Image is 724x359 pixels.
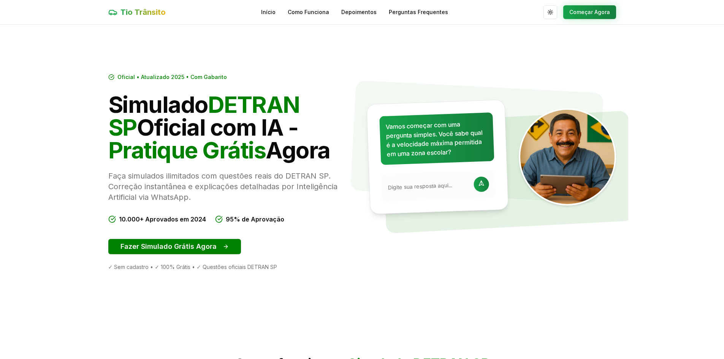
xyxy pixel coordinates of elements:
[117,73,227,81] span: Oficial • Atualizado 2025 • Com Gabarito
[341,8,377,16] a: Depoimentos
[288,8,329,16] a: Como Funciona
[563,5,616,19] button: Começar Agora
[108,91,300,141] span: DETRAN SP
[108,7,166,17] a: Tio Trânsito
[388,181,469,191] input: Digite sua resposta aqui...
[119,215,206,224] span: 10.000+ Aprovados em 2024
[120,7,166,17] span: Tio Trânsito
[108,93,356,161] h1: Simulado Oficial com IA - Agora
[108,239,241,254] button: Fazer Simulado Grátis Agora
[389,8,448,16] a: Perguntas Frequentes
[261,8,276,16] a: Início
[385,119,488,158] p: Vamos começar com uma pergunta simples. Você sabe qual é a velocidade máxima permitida em uma zon...
[108,136,266,164] span: Pratique Grátis
[226,215,284,224] span: 95% de Aprovação
[108,171,356,202] p: Faça simulados ilimitados com questões reais do DETRAN SP. Correção instantânea e explicações det...
[108,263,356,271] div: ✓ Sem cadastro • ✓ 100% Grátis • ✓ Questões oficiais DETRAN SP
[519,108,616,206] img: Tio Trânsito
